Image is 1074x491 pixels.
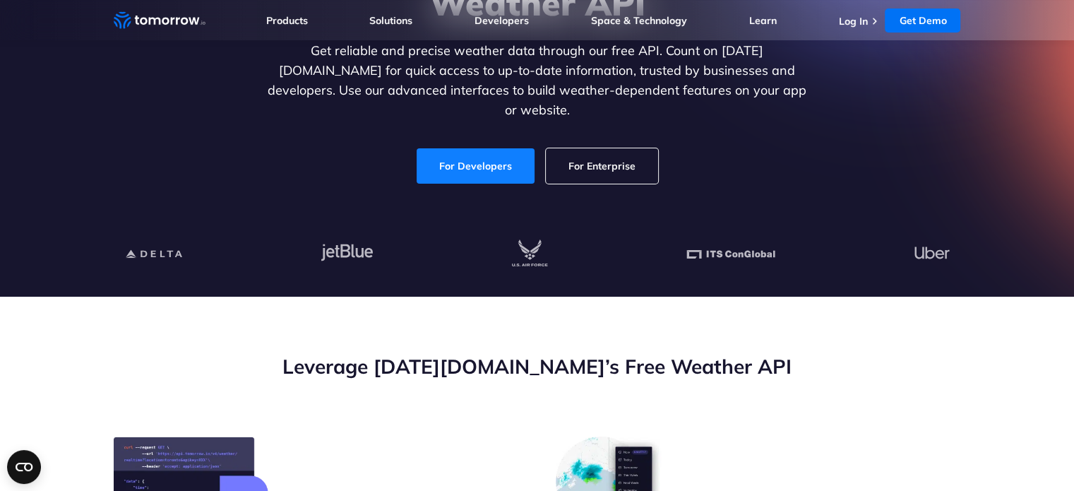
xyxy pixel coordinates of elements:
a: Products [266,14,308,27]
a: Log In [838,15,867,28]
button: Open CMP widget [7,450,41,484]
a: For Developers [417,148,535,184]
a: Developers [475,14,529,27]
a: Home link [114,10,205,31]
p: Get reliable and precise weather data through our free API. Count on [DATE][DOMAIN_NAME] for quic... [265,41,810,120]
a: For Enterprise [546,148,658,184]
a: Space & Technology [591,14,687,27]
h2: Leverage [DATE][DOMAIN_NAME]’s Free Weather API [114,353,961,380]
a: Solutions [369,14,412,27]
a: Get Demo [885,8,960,32]
a: Learn [749,14,777,27]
